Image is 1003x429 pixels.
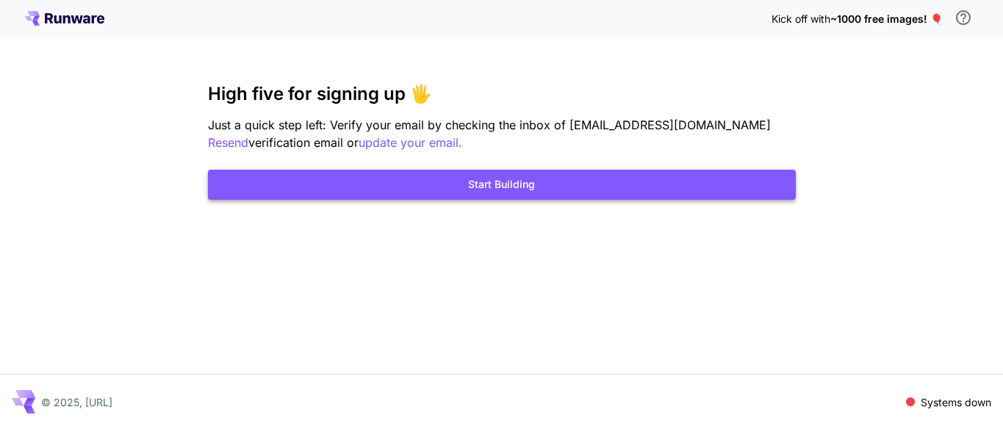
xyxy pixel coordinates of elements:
[208,170,796,200] button: Start Building
[41,394,112,410] p: © 2025, [URL]
[921,394,991,410] p: Systems down
[772,12,830,25] span: Kick off with
[830,12,943,25] span: ~1000 free images! 🎈
[359,134,462,152] button: update your email.
[949,3,978,32] button: In order to qualify for free credit, you need to sign up with a business email address and click ...
[208,134,248,152] button: Resend
[208,118,771,132] span: Just a quick step left: Verify your email by checking the inbox of [EMAIL_ADDRESS][DOMAIN_NAME]
[208,84,796,104] h3: High five for signing up 🖐️
[248,135,359,150] span: verification email or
